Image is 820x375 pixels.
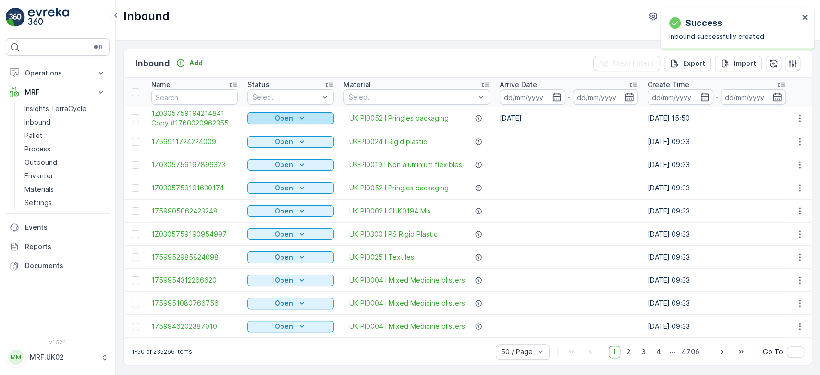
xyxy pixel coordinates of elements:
button: Import [715,56,762,71]
p: Open [275,252,293,262]
a: UK-PI0025 I Textiles [349,252,414,262]
a: Process [21,142,110,156]
a: 1759946202387010 [151,322,238,331]
a: UK-PI0004 I Mixed Medicine blisters [349,322,465,331]
button: close [802,13,808,23]
input: dd/mm/yyyy [573,89,638,105]
img: logo [6,8,25,27]
p: Select [349,92,475,102]
span: 1Z0305759191630174 [151,183,238,193]
span: Go To [763,347,783,357]
span: 1Z0305759197896323 [151,160,238,170]
button: Open [247,251,334,263]
p: Settings [24,198,52,208]
a: 1759952985824098 [151,252,238,262]
a: UK-PI0004 I Mixed Medicine blisters [349,275,465,285]
div: Toggle Row Selected [132,300,139,307]
p: Export [683,59,705,68]
div: Toggle Row Selected [132,207,139,215]
p: Name [151,80,171,89]
input: Search [151,89,238,105]
td: [DATE] 09:33 [643,315,791,338]
button: Open [247,112,334,124]
p: Inbound [123,9,170,24]
button: Clear Filters [593,56,660,71]
a: Settings [21,196,110,210]
a: 1Z0305759194214841 Copy #1760020962355 [151,109,238,128]
button: Open [247,136,334,148]
button: Open [247,159,334,171]
a: Inbound [21,115,110,129]
button: MRF [6,83,110,102]
p: Events [25,223,106,232]
p: Process [24,144,50,154]
p: Open [275,206,293,216]
p: Insights TerraCycle [24,104,86,113]
p: - [567,91,571,103]
p: Import [734,59,756,68]
p: Inbound successfully created [669,32,799,41]
p: MRF [25,87,90,97]
button: Open [247,275,334,286]
td: [DATE] 09:33 [643,153,791,176]
p: Select [253,92,319,102]
button: MMMRF.UK02 [6,347,110,367]
a: 1759954312266620 [151,275,238,285]
a: Documents [6,256,110,275]
td: [DATE] 15:50 [643,107,791,130]
td: [DATE] 09:33 [643,223,791,246]
p: Outbound [24,158,57,167]
div: Toggle Row Selected [132,138,139,146]
p: Inbound [24,117,50,127]
p: Open [275,229,293,239]
p: ... [670,346,675,358]
div: Toggle Row Selected [132,114,139,122]
p: Pallet [24,131,43,140]
a: 1759911724224009 [151,137,238,147]
a: UK-PI0024 I Rigid plastic [349,137,427,147]
span: UK-PI0052 I Pringles packaging [349,183,449,193]
p: Create Time [648,80,689,89]
input: dd/mm/yyyy [721,89,786,105]
a: 1759905062423248 [151,206,238,216]
a: UK-PI0004 I Mixed Medicine blisters [349,299,465,308]
p: Materials [24,185,54,194]
button: Open [247,228,334,240]
div: Toggle Row Selected [132,323,139,330]
span: 4706 [677,346,704,358]
span: 2 [622,346,635,358]
td: [DATE] 09:33 [643,200,791,223]
button: Add [172,57,207,69]
p: Envanter [24,171,53,181]
span: 1Z0305759190954997 [151,229,238,239]
td: [DATE] 09:33 [643,292,791,315]
a: Reports [6,237,110,256]
a: Events [6,218,110,237]
a: UK-PI0052 I Pringles packaging [349,113,449,123]
a: Envanter [21,169,110,183]
a: UK-PI0019 I Non aluminium flexibles [349,160,462,170]
img: logo_light-DOdMpM7g.png [28,8,69,27]
p: Open [275,275,293,285]
td: [DATE] 09:33 [643,130,791,153]
p: Open [275,183,293,193]
p: Documents [25,261,106,271]
span: 4 [652,346,665,358]
span: 3 [637,346,650,358]
p: Arrive Date [500,80,537,89]
p: Add [189,58,203,68]
input: dd/mm/yyyy [500,89,565,105]
p: Status [247,80,269,89]
p: ⌘B [93,43,103,51]
div: Toggle Row Selected [132,230,139,238]
a: UK-PI0300 I PS Rigid Plastic [349,229,438,239]
p: Open [275,113,293,123]
p: Open [275,137,293,147]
